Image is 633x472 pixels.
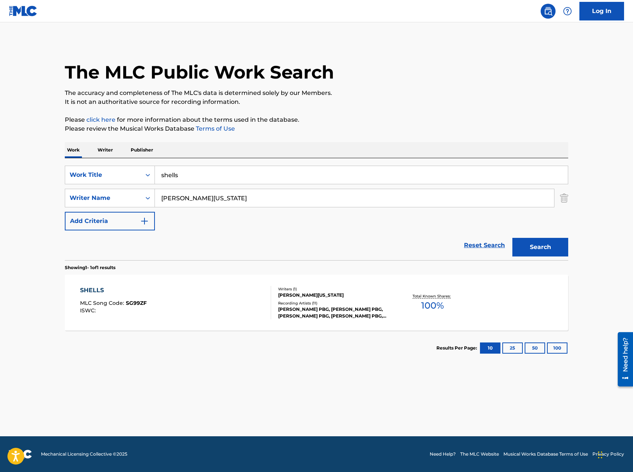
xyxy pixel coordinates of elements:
[80,286,147,295] div: SHELLS
[278,292,391,299] div: [PERSON_NAME][US_STATE]
[65,115,568,124] p: Please for more information about the terms used in the database.
[544,7,553,16] img: search
[413,293,452,299] p: Total Known Shares:
[560,4,575,19] div: Help
[278,306,391,319] div: [PERSON_NAME] PBG, [PERSON_NAME] PBG, [PERSON_NAME] PBG, [PERSON_NAME] PBG, [PERSON_NAME] PBG
[65,89,568,98] p: The accuracy and completeness of The MLC's data is determined solely by our Members.
[65,264,115,271] p: Showing 1 - 1 of 1 results
[278,286,391,292] div: Writers ( 1 )
[430,451,456,457] a: Need Help?
[480,342,500,354] button: 10
[86,116,115,123] a: click here
[126,300,147,306] span: SG99ZF
[70,194,137,202] div: Writer Name
[65,212,155,230] button: Add Criteria
[80,300,126,306] span: MLC Song Code :
[525,342,545,354] button: 50
[65,98,568,106] p: It is not an authoritative source for recording information.
[563,7,572,16] img: help
[194,125,235,132] a: Terms of Use
[278,300,391,306] div: Recording Artists ( 11 )
[612,329,633,389] iframe: Resource Center
[65,124,568,133] p: Please review the Musical Works Database
[579,2,624,20] a: Log In
[65,61,334,83] h1: The MLC Public Work Search
[41,451,127,457] span: Mechanical Licensing Collective © 2025
[436,345,479,351] p: Results Per Page:
[460,451,499,457] a: The MLC Website
[596,436,633,472] iframe: Chat Widget
[560,189,568,207] img: Delete Criterion
[598,444,602,466] div: Drag
[502,342,523,354] button: 25
[65,142,82,158] p: Work
[541,4,556,19] a: Public Search
[65,166,568,260] form: Search Form
[503,451,588,457] a: Musical Works Database Terms of Use
[421,299,444,312] span: 100 %
[80,307,98,314] span: ISWC :
[512,238,568,256] button: Search
[95,142,115,158] p: Writer
[9,450,32,459] img: logo
[128,142,155,158] p: Publisher
[9,6,38,16] img: MLC Logo
[140,217,149,226] img: 9d2ae6d4665cec9f34b9.svg
[547,342,567,354] button: 100
[592,451,624,457] a: Privacy Policy
[65,275,568,331] a: SHELLSMLC Song Code:SG99ZFISWC:Writers (1)[PERSON_NAME][US_STATE]Recording Artists (11)[PERSON_NA...
[70,170,137,179] div: Work Title
[460,237,509,253] a: Reset Search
